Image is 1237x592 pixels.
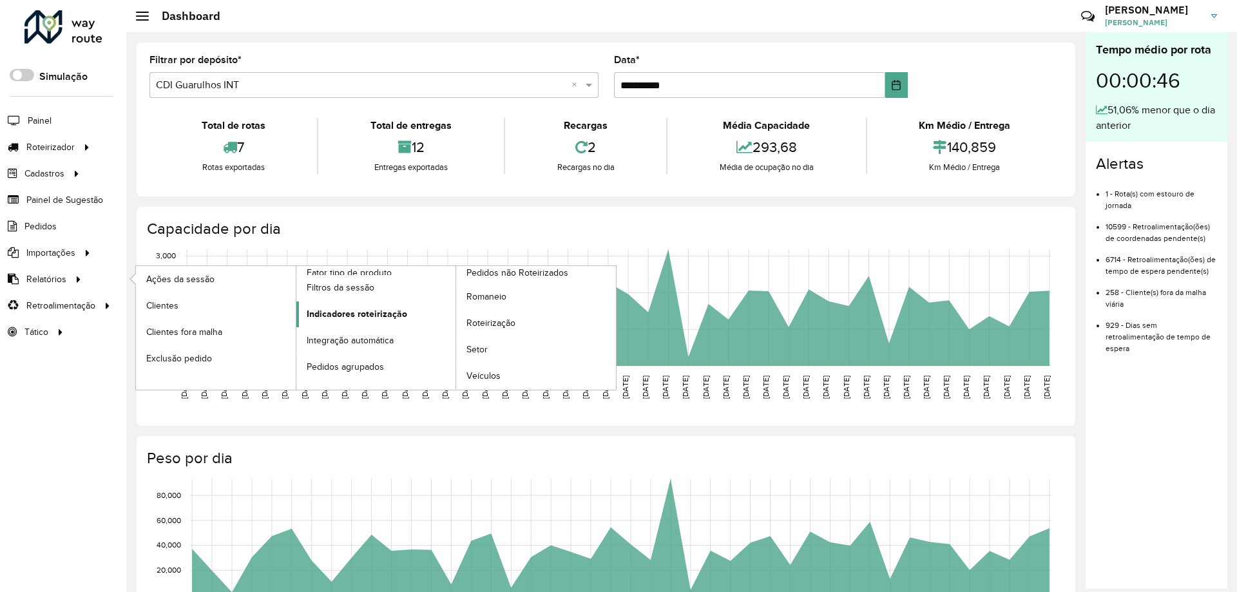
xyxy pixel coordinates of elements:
span: Clientes [146,299,178,312]
a: Clientes fora malha [136,319,296,345]
span: Indicadores roteirização [307,307,407,321]
text: [DATE] [481,376,489,399]
text: [DATE] [762,376,770,399]
text: [DATE] [561,376,570,399]
text: 40,000 [157,541,181,549]
text: [DATE] [501,376,509,399]
text: [DATE] [821,376,830,399]
text: [DATE] [220,376,228,399]
div: Recargas [508,118,663,133]
label: Simulação [39,69,88,84]
text: [DATE] [581,376,590,399]
div: Tempo médio por rota [1096,41,1217,59]
span: Roteirizador [26,140,75,154]
text: [DATE] [541,376,550,399]
div: Total de entregas [321,118,500,133]
text: [DATE] [702,376,710,399]
text: [DATE] [801,376,810,399]
span: Retroalimentação [26,299,95,312]
label: Filtrar por depósito [149,52,242,68]
text: [DATE] [360,376,369,399]
span: Roteirização [466,316,515,330]
text: 20,000 [157,566,181,574]
h4: Capacidade por dia [147,220,1062,238]
a: Fator tipo de produto [136,266,456,389]
text: [DATE] [882,376,890,399]
span: Tático [24,325,48,339]
a: Pedidos não Roteirizados [296,266,617,389]
a: Filtros da sessão [296,275,456,301]
h2: Dashboard [149,9,220,23]
text: [DATE] [340,376,349,399]
h3: [PERSON_NAME] [1105,4,1202,16]
text: [DATE] [280,376,289,399]
text: [DATE] [782,376,790,399]
text: [DATE] [601,376,609,399]
span: Importações [26,246,75,260]
span: Setor [466,343,488,356]
text: [DATE] [441,376,449,399]
a: Contato Rápido [1074,3,1102,30]
span: Ações da sessão [146,272,215,286]
text: [DATE] [742,376,750,399]
span: Fator tipo de produto [307,266,392,280]
div: Média Capacidade [671,118,862,133]
div: 51,06% menor que o dia anterior [1096,102,1217,133]
text: [DATE] [902,376,910,399]
div: 7 [153,133,314,161]
span: Integração automática [307,334,394,347]
div: 293,68 [671,133,862,161]
text: [DATE] [421,376,429,399]
text: [DATE] [922,376,930,399]
text: [DATE] [300,376,309,399]
a: Roteirização [456,310,616,336]
text: [DATE] [320,376,329,399]
text: [DATE] [1022,376,1031,399]
a: Setor [456,337,616,363]
h4: Alertas [1096,155,1217,173]
div: Km Médio / Entrega [870,161,1059,174]
text: [DATE] [962,376,970,399]
a: Romaneio [456,284,616,310]
text: [DATE] [521,376,529,399]
h4: Peso por dia [147,449,1062,468]
text: [DATE] [1002,376,1011,399]
span: Painel de Sugestão [26,193,103,207]
a: Integração automática [296,328,456,354]
li: 10599 - Retroalimentação(ões) de coordenadas pendente(s) [1106,211,1217,244]
li: 1 - Rota(s) com estouro de jornada [1106,178,1217,211]
span: Painel [28,114,52,128]
div: Rotas exportadas [153,161,314,174]
text: [DATE] [380,376,388,399]
span: [PERSON_NAME] [1105,17,1202,28]
span: Relatórios [26,272,66,286]
text: [DATE] [942,376,950,399]
a: Veículos [456,363,616,389]
text: [DATE] [180,376,188,399]
li: 258 - Cliente(s) fora da malha viária [1106,277,1217,310]
a: Exclusão pedido [136,345,296,371]
text: [DATE] [240,376,249,399]
text: [DATE] [461,376,469,399]
text: [DATE] [842,376,850,399]
text: [DATE] [661,376,669,399]
a: Ações da sessão [136,266,296,292]
a: Pedidos agrupados [296,354,456,380]
div: Recargas no dia [508,161,663,174]
text: [DATE] [722,376,730,399]
span: Romaneio [466,290,506,303]
text: [DATE] [200,376,208,399]
text: [DATE] [862,376,870,399]
span: Veículos [466,369,501,383]
text: [DATE] [621,376,629,399]
text: [DATE] [641,376,649,399]
div: Entregas exportadas [321,161,500,174]
a: Indicadores roteirização [296,301,456,327]
text: [DATE] [260,376,269,399]
div: Km Médio / Entrega [870,118,1059,133]
text: [DATE] [681,376,689,399]
span: Pedidos [24,220,57,233]
div: 12 [321,133,500,161]
span: Pedidos agrupados [307,360,384,374]
div: Total de rotas [153,118,314,133]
